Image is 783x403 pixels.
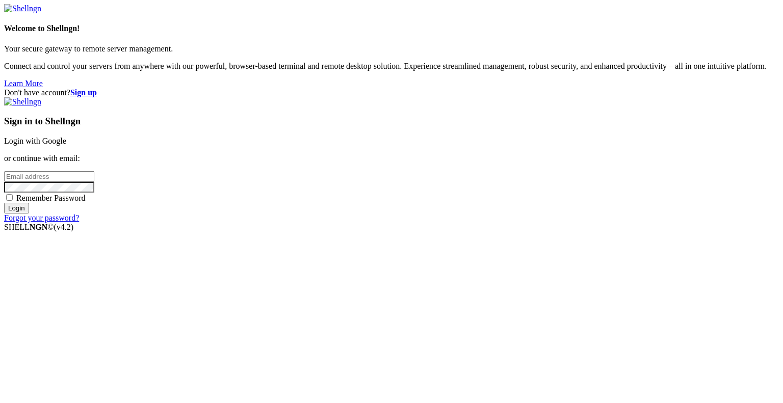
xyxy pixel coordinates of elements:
span: 4.2.0 [54,223,74,231]
a: Forgot your password? [4,213,79,222]
a: Login with Google [4,137,66,145]
h3: Sign in to Shellngn [4,116,779,127]
p: or continue with email: [4,154,779,163]
h4: Welcome to Shellngn! [4,24,779,33]
p: Connect and control your servers from anywhere with our powerful, browser-based terminal and remo... [4,62,779,71]
input: Email address [4,171,94,182]
input: Remember Password [6,194,13,201]
img: Shellngn [4,97,41,106]
img: Shellngn [4,4,41,13]
span: Remember Password [16,194,86,202]
div: Don't have account? [4,88,779,97]
a: Sign up [70,88,97,97]
a: Learn More [4,79,43,88]
span: SHELL © [4,223,73,231]
b: NGN [30,223,48,231]
input: Login [4,203,29,213]
p: Your secure gateway to remote server management. [4,44,779,53]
